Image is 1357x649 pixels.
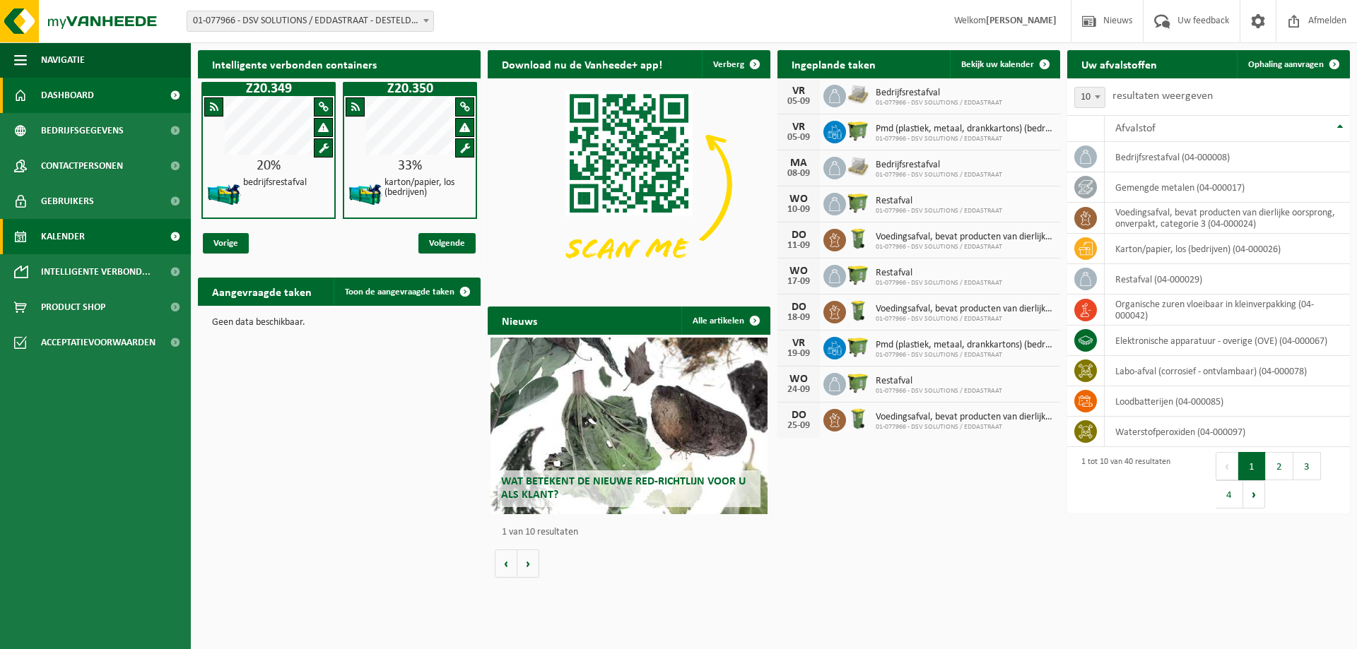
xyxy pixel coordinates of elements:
td: restafval (04-000029) [1105,264,1350,294]
span: Intelligente verbond... [41,254,151,290]
img: WB-0140-HPE-GN-50 [846,407,870,431]
img: WB-1100-HPE-GN-50 [846,119,870,143]
span: Restafval [876,196,1002,207]
img: WB-1100-HPE-GN-50 [846,335,870,359]
div: WO [785,266,813,277]
td: bedrijfsrestafval (04-000008) [1105,142,1350,172]
div: DO [785,302,813,313]
span: Contactpersonen [41,148,123,184]
h1: Z20.350 [346,82,474,96]
span: 01-077966 - DSV SOLUTIONS / EDDASTRAAT [876,99,1002,107]
span: Acceptatievoorwaarden [41,325,155,360]
span: Voedingsafval, bevat producten van dierlijke oorsprong, onverpakt, categorie 3 [876,412,1053,423]
td: loodbatterijen (04-000085) [1105,386,1350,417]
div: WO [785,374,813,385]
span: 01-077966 - DSV SOLUTIONS / EDDASTRAAT [876,315,1053,323]
span: Ophaling aanvragen [1248,60,1324,69]
strong: [PERSON_NAME] [986,16,1057,26]
span: 01-077966 - DSV SOLUTIONS / EDDASTRAAT - DESTELDONK [187,11,433,31]
img: LP-PA-00000-WDN-11 [846,155,870,179]
button: Next [1243,480,1265,508]
span: Bedrijfsgegevens [41,113,124,148]
td: organische zuren vloeibaar in kleinverpakking (04-000042) [1105,294,1350,326]
div: WO [785,193,813,205]
span: 01-077966 - DSV SOLUTIONS / EDDASTRAAT [876,351,1053,359]
a: Ophaling aanvragen [1237,50,1349,78]
img: WB-0140-HPE-GN-50 [846,227,870,251]
div: 1 tot 10 van 40 resultaten [1074,451,1170,510]
div: VR [785,85,813,97]
h1: Z20.349 [205,82,332,96]
span: Dashboard [41,78,94,113]
div: 24-09 [785,385,813,395]
img: WB-1100-HPE-GN-50 [846,371,870,395]
a: Wat betekent de nieuwe RED-richtlijn voor u als klant? [490,338,768,514]
button: Verberg [702,50,769,78]
div: VR [785,338,813,349]
span: 01-077966 - DSV SOLUTIONS / EDDASTRAAT [876,387,1002,395]
h2: Download nu de Vanheede+ app! [488,50,676,78]
div: MA [785,157,813,169]
span: Voedingsafval, bevat producten van dierlijke oorsprong, onverpakt, categorie 3 [876,232,1053,243]
h2: Intelligente verbonden containers [198,50,481,78]
h2: Ingeplande taken [777,50,890,78]
td: elektronische apparatuur - overige (OVE) (04-000067) [1105,326,1350,356]
span: Kalender [41,219,85,254]
div: 19-09 [785,349,813,359]
div: 05-09 [785,97,813,107]
span: Navigatie [41,42,85,78]
p: Geen data beschikbaar. [212,318,466,328]
div: 05-09 [785,133,813,143]
div: DO [785,230,813,241]
a: Bekijk uw kalender [950,50,1059,78]
button: Previous [1216,452,1238,480]
img: LP-PA-00000-WDN-11 [846,83,870,107]
div: VR [785,121,813,133]
div: 18-09 [785,313,813,323]
div: 11-09 [785,241,813,251]
span: Pmd (plastiek, metaal, drankkartons) (bedrijven) [876,340,1053,351]
span: Bedrijfsrestafval [876,88,1002,99]
span: Pmd (plastiek, metaal, drankkartons) (bedrijven) [876,124,1053,135]
h4: karton/papier, los (bedrijven) [384,178,471,198]
img: HK-XZ-20-GN-12 [206,177,242,212]
span: Volgende [418,233,476,254]
h2: Nieuws [488,306,551,334]
label: resultaten weergeven [1112,90,1213,102]
button: Volgende [517,549,539,578]
td: Waterstofperoxiden (04-000097) [1105,417,1350,447]
button: 3 [1293,452,1321,480]
td: gemengde metalen (04-000017) [1105,172,1350,203]
span: 01-077966 - DSV SOLUTIONS / EDDASTRAAT - DESTELDONK [187,11,434,32]
span: Gebruikers [41,184,94,219]
a: Toon de aangevraagde taken [334,278,479,306]
td: karton/papier, los (bedrijven) (04-000026) [1105,234,1350,264]
span: 01-077966 - DSV SOLUTIONS / EDDASTRAAT [876,243,1053,251]
span: 01-077966 - DSV SOLUTIONS / EDDASTRAAT [876,207,1002,215]
h2: Aangevraagde taken [198,278,326,305]
img: WB-1100-HPE-GN-50 [846,191,870,215]
a: Alle artikelen [681,306,769,335]
h2: Uw afvalstoffen [1067,50,1171,78]
button: 1 [1238,452,1266,480]
span: Afvalstof [1115,123,1156,134]
button: 2 [1266,452,1293,480]
div: 20% [203,159,334,173]
span: Verberg [713,60,744,69]
div: 10-09 [785,205,813,215]
div: 25-09 [785,421,813,431]
img: WB-1100-HPE-GN-50 [846,263,870,287]
span: Restafval [876,268,1002,279]
span: Toon de aangevraagde taken [345,287,454,297]
td: labo-afval (corrosief - ontvlambaar) (04-000078) [1105,356,1350,386]
span: 01-077966 - DSV SOLUTIONS / EDDASTRAAT [876,171,1002,179]
span: Vorige [203,233,249,254]
h4: bedrijfsrestafval [243,178,307,188]
span: 01-077966 - DSV SOLUTIONS / EDDASTRAAT [876,279,1002,287]
span: Wat betekent de nieuwe RED-richtlijn voor u als klant? [501,476,746,501]
img: Download de VHEPlus App [488,78,770,290]
td: voedingsafval, bevat producten van dierlijke oorsprong, onverpakt, categorie 3 (04-000024) [1105,203,1350,234]
span: Voedingsafval, bevat producten van dierlijke oorsprong, onverpakt, categorie 3 [876,304,1053,315]
div: 08-09 [785,169,813,179]
button: 4 [1216,480,1243,508]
